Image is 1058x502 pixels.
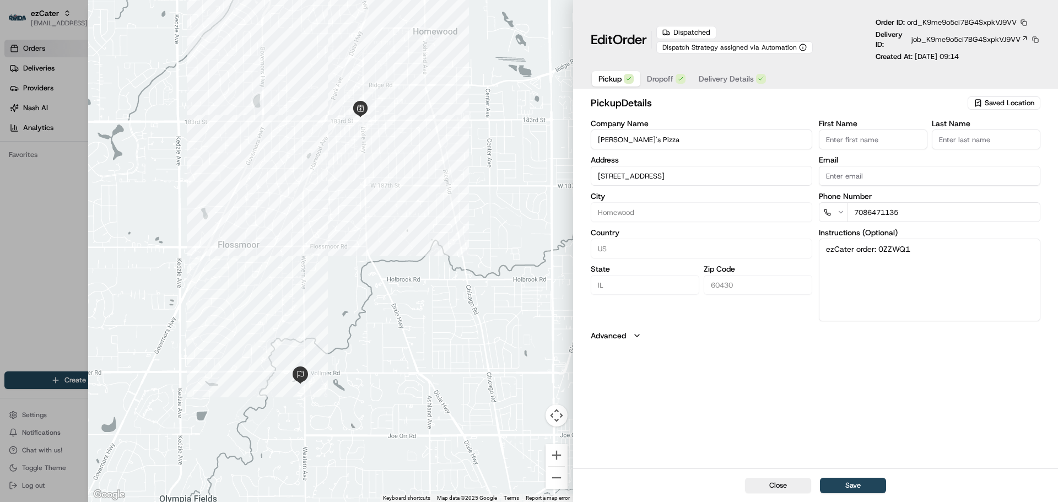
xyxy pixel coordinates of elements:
img: Google [91,488,127,502]
span: Delivery Details [699,73,754,84]
button: Dispatch Strategy assigned via Automation [656,41,813,53]
label: Company Name [591,120,812,127]
button: Keyboard shortcuts [383,494,430,502]
input: Enter state [591,275,699,295]
button: Saved Location [968,95,1040,111]
input: Enter phone number [847,202,1040,222]
button: Zoom in [546,444,568,466]
span: Map data ©2025 Google [437,495,497,501]
label: Phone Number [819,192,1040,200]
a: Report a map error [526,495,570,501]
p: Order ID: [876,18,1017,28]
img: 1736555255976-a54dd68f-1ca7-489b-9aae-adbdc363a1c4 [11,105,31,125]
a: Powered byPylon [78,186,133,195]
div: Start new chat [37,105,181,116]
input: Enter company name [591,129,812,149]
span: API Documentation [104,160,177,171]
div: 📗 [11,161,20,170]
a: 💻API Documentation [89,155,181,175]
button: Close [745,478,811,493]
label: Email [819,156,1040,164]
p: Created At: [876,52,959,62]
button: Save [820,478,886,493]
div: Dispatched [656,26,716,39]
label: Last Name [932,120,1040,127]
input: Enter email [819,166,1040,186]
h2: pickup Details [591,95,965,111]
span: Saved Location [985,98,1034,108]
button: Zoom out [546,467,568,489]
span: Dropoff [647,73,673,84]
input: Enter first name [819,129,927,149]
label: Address [591,156,812,164]
p: Welcome 👋 [11,44,201,62]
input: Enter country [591,239,812,258]
img: Nash [11,11,33,33]
a: 📗Knowledge Base [7,155,89,175]
label: Zip Code [704,265,812,273]
textarea: ezCater order: 0ZZWQ1 [819,239,1040,321]
label: State [591,265,699,273]
input: 2010 183rd St, Homewood, IL 60430, USA [591,166,812,186]
input: Enter city [591,202,812,222]
div: Delivery ID: [876,30,1040,50]
span: Dispatch Strategy assigned via Automation [662,43,797,52]
input: Clear [29,71,182,83]
label: City [591,192,812,200]
span: [DATE] 09:14 [915,52,959,61]
label: Country [591,229,812,236]
a: Terms [504,495,519,501]
button: Start new chat [187,109,201,122]
span: job_K9me9o5ci7BG4SxpkVJ9VV [911,35,1021,45]
input: Enter zip code [704,275,812,295]
a: Open this area in Google Maps (opens a new window) [91,488,127,502]
label: Instructions (Optional) [819,229,1040,236]
span: Knowledge Base [22,160,84,171]
div: 💻 [93,161,102,170]
div: We're available if you need us! [37,116,139,125]
span: Pickup [598,73,622,84]
span: ord_K9me9o5ci7BG4SxpkVJ9VV [907,18,1017,27]
a: job_K9me9o5ci7BG4SxpkVJ9VV [911,35,1028,45]
span: Pylon [110,187,133,195]
label: First Name [819,120,927,127]
button: Advanced [591,330,1040,341]
span: Order [613,31,647,48]
label: Advanced [591,330,626,341]
input: Enter last name [932,129,1040,149]
button: Map camera controls [546,404,568,427]
h1: Edit [591,31,647,48]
